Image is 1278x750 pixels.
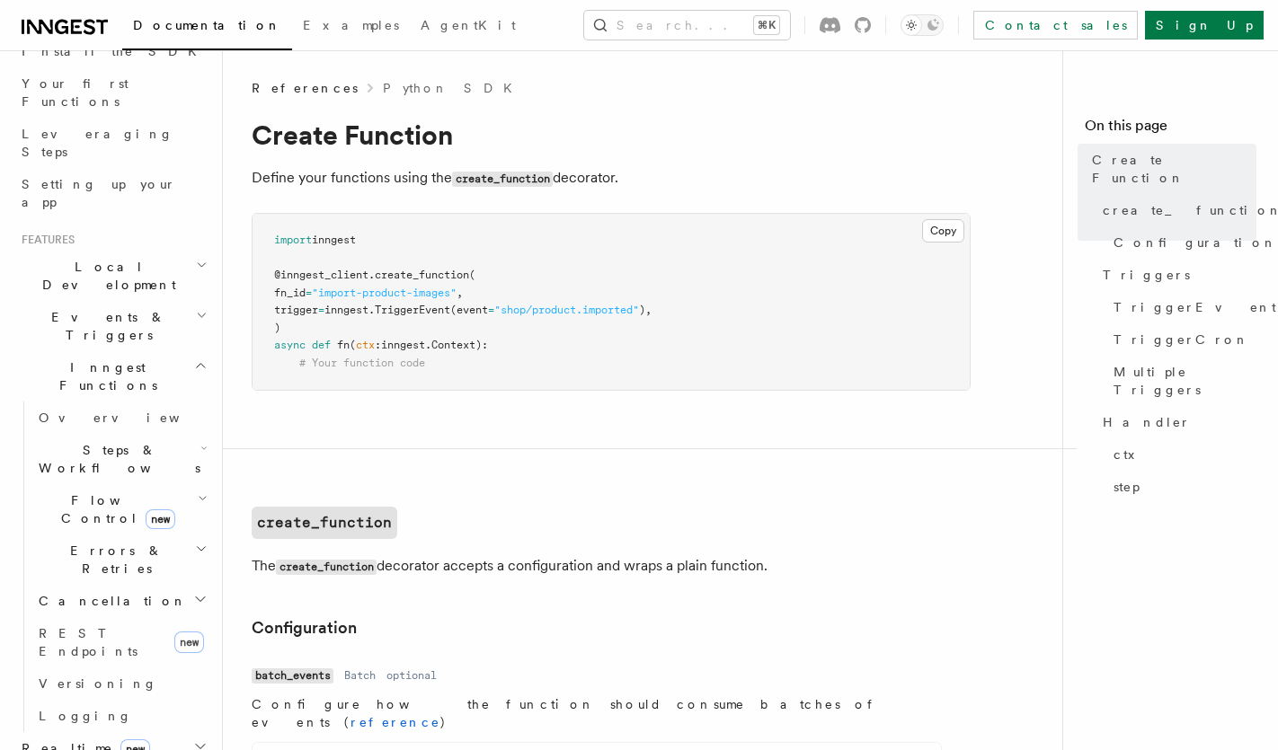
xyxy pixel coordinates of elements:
[1114,331,1249,349] span: TriggerCron
[133,18,281,32] span: Documentation
[14,358,194,394] span: Inngest Functions
[1096,194,1256,226] a: create_function
[584,11,790,40] button: Search...⌘K
[306,287,312,299] span: =
[386,668,437,683] dd: optional
[31,700,211,732] a: Logging
[31,441,200,477] span: Steps & Workflows
[22,76,129,109] span: Your first Functions
[639,304,652,316] span: ),
[39,626,138,658] span: REST Endpoints
[292,5,410,49] a: Examples
[252,668,333,684] code: batch_events
[452,172,553,187] code: create_function
[450,304,488,316] span: (event
[344,668,376,683] dd: Batch
[1106,438,1256,471] a: ctx
[1085,144,1256,194] a: Create Function
[31,491,198,527] span: Flow Control
[1114,363,1256,399] span: Multiple Triggers
[350,339,356,351] span: (
[383,79,523,97] a: Python SDK
[31,585,211,617] button: Cancellation
[274,269,368,281] span: @inngest_client
[31,542,195,578] span: Errors & Retries
[312,287,457,299] span: "import-product-images"
[39,410,224,425] span: Overview
[312,234,356,246] span: inngest
[31,667,211,700] a: Versioning
[252,119,971,151] h1: Create Function
[754,16,779,34] kbd: ⌘K
[39,709,132,723] span: Logging
[1114,478,1140,496] span: step
[31,484,211,534] button: Flow Controlnew
[31,534,211,585] button: Errors & Retries
[14,67,211,118] a: Your first Functions
[14,308,196,344] span: Events & Triggers
[375,304,450,316] span: TriggerEvent
[14,401,211,732] div: Inngest Functions
[312,339,331,351] span: def
[351,715,440,729] a: reference
[318,304,324,316] span: =
[31,434,211,484] button: Steps & Workflows
[1085,115,1256,144] h4: On this page
[39,676,157,691] span: Versioning
[431,339,488,351] span: Context):
[274,304,318,316] span: trigger
[1106,471,1256,503] a: step
[1106,323,1256,356] a: TriggerCron
[14,258,196,294] span: Local Development
[1103,413,1191,431] span: Handler
[14,118,211,168] a: Leveraging Steps
[973,11,1138,40] a: Contact sales
[31,617,211,667] a: REST Endpointsnew
[1103,266,1190,284] span: Triggers
[299,357,425,369] span: # Your function code
[31,592,187,610] span: Cancellation
[356,339,375,351] span: ctx
[276,560,377,575] code: create_function
[1145,11,1264,40] a: Sign Up
[274,339,306,351] span: async
[1114,234,1277,251] span: Configuration
[252,695,942,731] p: Configure how the function should consume batches of events ( )
[274,287,306,299] span: fn_id
[22,177,176,209] span: Setting up your app
[922,219,964,243] button: Copy
[469,269,475,281] span: (
[14,35,211,67] a: Install the SDK
[274,234,312,246] span: import
[14,351,211,401] button: Inngest Functions
[274,322,280,334] span: )
[31,401,211,434] a: Overview
[122,5,292,50] a: Documentation
[421,18,516,32] span: AgentKit
[488,304,494,316] span: =
[252,79,358,97] span: References
[14,168,211,218] a: Setting up your app
[1096,406,1256,438] a: Handler
[252,507,397,539] a: create_function
[324,304,375,316] span: inngest.
[22,127,173,159] span: Leveraging Steps
[494,304,639,316] span: "shop/product.imported"
[252,165,971,191] p: Define your functions using the decorator.
[1106,226,1256,259] a: Configuration
[425,339,431,351] span: .
[381,339,425,351] span: inngest
[14,251,211,301] button: Local Development
[1092,151,1256,187] span: Create Function
[252,615,357,640] a: Configuration
[375,339,381,351] span: :
[303,18,399,32] span: Examples
[337,339,350,351] span: fn
[14,301,211,351] button: Events & Triggers
[22,44,208,58] span: Install the SDK
[901,14,944,36] button: Toggle dark mode
[252,553,971,579] p: The decorator accepts a configuration and wraps a plain function.
[1114,298,1276,316] span: TriggerEvent
[375,269,469,281] span: create_function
